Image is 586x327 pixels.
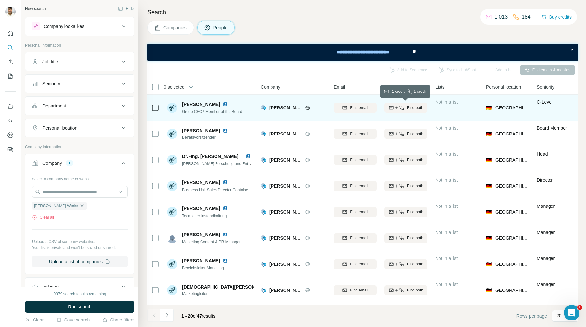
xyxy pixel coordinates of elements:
[334,207,377,217] button: Find email
[42,160,62,166] div: Company
[261,235,266,241] img: Logo of Schafer Werke
[407,131,423,137] span: Find both
[25,144,134,150] p: Company information
[334,103,377,113] button: Find email
[350,131,368,137] span: Find email
[261,262,266,267] img: Logo of Schafer Werke
[42,58,58,65] div: Job title
[25,317,44,323] button: Clear
[407,287,423,293] span: Find both
[486,84,521,90] span: Personal location
[334,285,377,295] button: Find email
[495,13,508,21] p: 1,013
[269,287,302,293] span: [PERSON_NAME] Werke
[5,70,16,82] button: My lists
[182,231,220,238] span: [PERSON_NAME]
[537,256,555,261] span: Manager
[537,84,554,90] span: Seniority
[537,151,548,157] span: Head
[522,13,531,21] p: 184
[537,282,555,287] span: Manager
[42,103,66,109] div: Department
[213,24,228,31] span: People
[435,84,445,90] span: Lists
[32,239,128,245] p: Upload a CSV of company websites.
[32,245,128,250] p: Your list is private and won't be saved or shared.
[269,183,302,189] span: [PERSON_NAME] Werke
[25,98,134,114] button: Department
[5,115,16,127] button: Use Surfe API
[435,178,458,183] span: Not in a list
[486,183,492,189] span: 🇩🇪
[516,313,547,319] span: Rows per page
[5,7,16,17] img: Avatar
[32,214,54,220] button: Clear all
[486,157,492,163] span: 🇩🇪
[167,155,177,165] img: Avatar
[435,230,458,235] span: Not in a list
[261,157,266,163] img: Logo of Schafer Werke
[164,84,185,90] span: 0 selected
[494,105,529,111] span: [GEOGRAPHIC_DATA]
[494,287,529,293] span: [GEOGRAPHIC_DATA]
[182,284,272,290] span: [DEMOGRAPHIC_DATA][PERSON_NAME]
[25,54,134,69] button: Job title
[32,174,128,182] div: Select a company name or website
[56,317,90,323] button: Save search
[102,317,134,323] button: Share filters
[407,235,423,241] span: Find both
[486,287,492,293] span: 🇩🇪
[537,178,553,183] span: Director
[350,105,368,111] span: Find email
[435,151,458,157] span: Not in a list
[494,131,529,137] span: [GEOGRAPHIC_DATA]
[5,101,16,112] button: Use Surfe on LinkedIn
[435,125,458,131] span: Not in a list
[167,285,177,295] img: Avatar
[435,99,458,105] span: Not in a list
[181,313,193,319] span: 1 - 20
[350,235,368,241] span: Find email
[42,80,60,87] div: Seniority
[182,257,220,264] span: [PERSON_NAME]
[384,155,427,165] button: Find both
[334,84,345,90] span: Email
[193,313,197,319] span: of
[25,120,134,136] button: Personal location
[269,157,302,163] span: [PERSON_NAME] Werke
[537,204,555,209] span: Manager
[541,12,572,21] button: Buy credits
[494,235,529,241] span: [GEOGRAPHIC_DATA]
[5,144,16,155] button: Feedback
[269,105,302,111] span: [PERSON_NAME] Werke
[350,157,368,163] span: Find email
[384,259,427,269] button: Find both
[5,56,16,68] button: Enrich CSV
[42,284,59,290] div: Industry
[5,129,16,141] button: Dashboard
[246,154,251,159] img: LinkedIn logo
[182,240,241,244] span: Marketing Content & PR Manager
[163,24,187,31] span: Companies
[350,261,368,267] span: Find email
[494,157,529,163] span: [GEOGRAPHIC_DATA]
[384,285,427,295] button: Find both
[160,309,174,322] button: Navigate to next page
[25,76,134,92] button: Seniority
[384,103,427,113] button: Find both
[5,27,16,39] button: Quick start
[223,180,228,185] img: LinkedIn logo
[350,287,368,293] span: Find email
[182,101,220,107] span: [PERSON_NAME]
[261,105,266,110] img: Logo of Schafer Werke
[564,305,579,320] iframe: Intercom live chat
[334,181,377,191] button: Find email
[261,84,280,90] span: Company
[113,4,138,14] button: Hide
[334,259,377,269] button: Find email
[384,129,427,139] button: Find both
[25,6,46,12] div: New search
[223,232,228,237] img: LinkedIn logo
[182,179,220,186] span: [PERSON_NAME]
[269,235,302,241] span: [PERSON_NAME] Werke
